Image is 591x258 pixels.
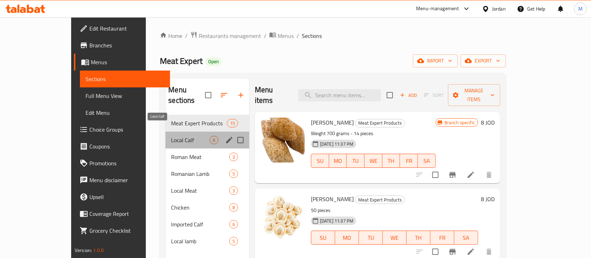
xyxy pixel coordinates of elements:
[298,89,381,101] input: search
[227,120,238,127] span: 15
[89,24,164,33] span: Edit Restaurant
[278,32,294,40] span: Menus
[74,222,170,239] a: Grocery Checklist
[260,194,305,239] img: Shish Barak
[481,194,495,204] h6: 8 JOD
[86,92,164,100] span: Full Menu View
[93,246,104,255] span: 1.0.0
[165,115,249,132] div: Meat Expert Products15
[199,32,261,40] span: Restaurants management
[229,170,238,178] div: items
[418,154,436,168] button: SA
[171,203,229,212] span: Chicken
[359,231,383,245] button: TU
[230,171,238,177] span: 5
[89,142,164,151] span: Coupons
[232,87,249,104] button: Add section
[355,196,405,204] div: Meat Expert Products
[355,196,405,204] span: Meat Expert Products
[362,233,380,243] span: TU
[430,231,454,245] button: FR
[466,57,500,65] span: export
[74,121,170,138] a: Choice Groups
[335,231,359,245] button: MO
[89,41,164,49] span: Branches
[481,118,495,127] h6: 8 JOD
[454,231,478,245] button: SA
[74,188,170,205] a: Upsell
[409,233,428,243] span: TH
[171,119,226,127] span: Meat Expert Products
[311,154,329,168] button: SU
[165,216,249,233] div: Imported Calf6
[457,233,475,243] span: SA
[227,119,238,127] div: items
[329,154,347,168] button: MO
[419,57,452,65] span: import
[190,31,261,40] a: Restaurants management
[229,220,238,229] div: items
[230,204,238,211] span: 8
[467,171,475,179] a: Edit menu item
[216,87,232,104] span: Sort sections
[229,237,238,245] div: items
[428,167,443,182] span: Select to update
[80,87,170,104] a: Full Menu View
[442,119,478,126] span: Branch specific
[492,5,506,13] div: Jordan
[168,85,205,106] h2: Menu sections
[185,32,188,40] li: /
[269,31,294,40] a: Menus
[230,221,238,228] span: 6
[160,32,182,40] a: Home
[481,166,497,183] button: delete
[367,156,380,166] span: WE
[230,238,238,245] span: 5
[165,165,249,182] div: Romanian Lamb5
[160,53,203,69] span: Meat Expert
[89,210,164,218] span: Coverage Report
[210,136,218,144] div: items
[205,58,222,66] div: Open
[165,112,249,252] nav: Menu sections
[382,88,397,102] span: Select section
[160,31,506,40] nav: breadcrumb
[230,154,238,160] span: 3
[74,20,170,37] a: Edit Restaurant
[302,32,322,40] span: Sections
[454,86,495,104] span: Manage items
[230,187,238,194] span: 3
[461,54,506,67] button: export
[74,37,170,54] a: Branches
[89,176,164,184] span: Menu disclaimer
[255,85,290,106] h2: Menu items
[229,203,238,212] div: items
[311,117,354,128] span: [PERSON_NAME]
[171,170,229,178] span: Romanian Lamb
[311,231,335,245] button: SU
[349,156,362,166] span: TU
[400,154,418,168] button: FR
[578,5,583,13] span: M
[467,247,475,256] a: Edit menu item
[260,118,305,163] img: Kibbeh Baladi
[311,129,436,138] p: Weight 700 grams - 14 pieces
[205,59,222,65] span: Open
[397,90,420,101] span: Add item
[229,153,238,161] div: items
[86,108,164,117] span: Edit Menu
[165,199,249,216] div: Chicken8
[171,153,229,161] div: Roman Meat
[264,32,266,40] li: /
[89,193,164,201] span: Upsell
[421,156,433,166] span: SA
[444,166,461,183] button: Branch-specific-item
[89,226,164,235] span: Grocery Checklist
[165,233,249,250] div: Local lamb5
[355,119,405,127] span: Meat Expert Products
[165,132,249,148] div: Local Calf6edit
[383,231,407,245] button: WE
[317,218,356,224] span: [DATE] 11:37 PM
